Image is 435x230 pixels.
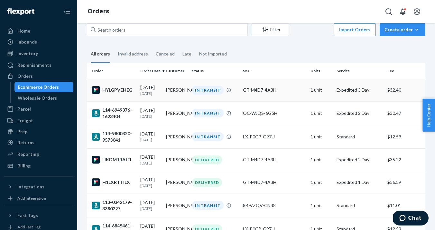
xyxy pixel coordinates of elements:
p: [DATE] [140,114,161,119]
div: 114-9800320-9573041 [92,130,135,143]
th: Order Date [138,63,164,79]
div: Returns [17,139,34,146]
a: Freight [4,115,73,126]
a: Parcel [4,104,73,114]
a: Reporting [4,149,73,159]
div: Add Integration [17,195,46,201]
div: Parcel [17,106,31,112]
div: Reporting [17,151,39,157]
a: Inbounds [4,37,73,47]
div: Home [17,28,30,34]
div: Integrations [17,184,44,190]
button: Help Center [422,99,435,132]
p: Expedited 3 Day [337,87,382,93]
a: Prep [4,126,73,137]
div: [DATE] [140,154,161,166]
div: Inbounds [17,39,37,45]
a: Home [4,26,73,36]
button: Import Orders [334,23,376,36]
div: All orders [91,45,110,63]
p: [DATE] [140,183,161,188]
div: [DATE] [140,131,161,143]
div: Invalid address [118,45,148,62]
button: Create order [380,23,425,36]
p: Standard [337,202,382,209]
a: Orders [4,71,73,81]
p: [DATE] [140,206,161,211]
ol: breadcrumbs [82,2,114,21]
p: Expedited 1 Day [337,179,382,185]
button: Fast Tags [4,210,73,221]
div: Add Fast Tag [17,224,41,230]
div: DELIVERED [192,178,222,187]
td: 1 unit [308,79,334,101]
a: Add Integration [4,195,73,202]
th: Service [334,63,385,79]
div: Create order [384,26,421,33]
button: Integrations [4,182,73,192]
th: Order [87,63,138,79]
a: Returns [4,137,73,148]
div: OC-WJQS-6G5H [243,110,305,116]
p: [DATE] [140,137,161,143]
p: Expedited 2 Day [337,156,382,163]
td: $35.22 [385,148,425,171]
div: HKDM1RAJEL [92,156,135,164]
p: Standard [337,134,382,140]
p: [DATE] [140,160,161,166]
a: Ecommerce Orders [14,82,74,92]
td: $12.59 [385,125,425,148]
div: Billing [17,163,31,169]
div: IN TRANSIT [192,86,224,95]
div: [DATE] [140,107,161,119]
div: Canceled [156,45,175,62]
div: Wholesale Orders [18,95,57,101]
td: $30.47 [385,101,425,125]
td: [PERSON_NAME] [163,171,190,194]
td: [PERSON_NAME] [163,79,190,101]
td: 1 unit [308,101,334,125]
div: Ecommerce Orders [18,84,59,90]
div: Late [182,45,191,62]
td: [PERSON_NAME] [163,101,190,125]
p: Expedited 2 Day [337,110,382,116]
img: Flexport logo [7,8,34,15]
p: [DATE] [140,91,161,96]
div: 113-0342179-3380227 [92,199,135,212]
a: Wholesale Orders [14,93,74,103]
div: GT-M4D7-4A3H [243,87,305,93]
div: GT-M4D7-4A3H [243,179,305,185]
div: Replenishments [17,62,51,68]
td: 1 unit [308,148,334,171]
div: IN TRANSIT [192,201,224,210]
div: GT-M4D7-4A3H [243,156,305,163]
th: Fee [385,63,425,79]
a: Replenishments [4,60,73,70]
div: Prep [17,128,27,135]
div: [DATE] [140,199,161,211]
div: [DATE] [140,176,161,188]
td: [PERSON_NAME] [163,194,190,217]
button: Open account menu [411,5,423,18]
div: Not Imported [199,45,227,62]
td: 1 unit [308,171,334,194]
iframe: Opens a widget where you can chat to one of our agents [393,211,429,227]
button: Filter [252,23,289,36]
button: Open Search Box [382,5,395,18]
th: Units [308,63,334,79]
div: IN TRANSIT [192,109,224,117]
td: [PERSON_NAME] [163,148,190,171]
div: Orders [17,73,33,79]
div: Filter [252,26,289,33]
div: Freight [17,117,33,124]
button: Close Navigation [60,5,73,18]
div: H1LXRTTILX [92,178,135,186]
td: [PERSON_NAME] [163,125,190,148]
div: 8B-VZQV-CN38 [243,202,305,209]
div: Customer [166,68,187,74]
th: Status [190,63,240,79]
td: $56.59 [385,171,425,194]
td: 1 unit [308,194,334,217]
